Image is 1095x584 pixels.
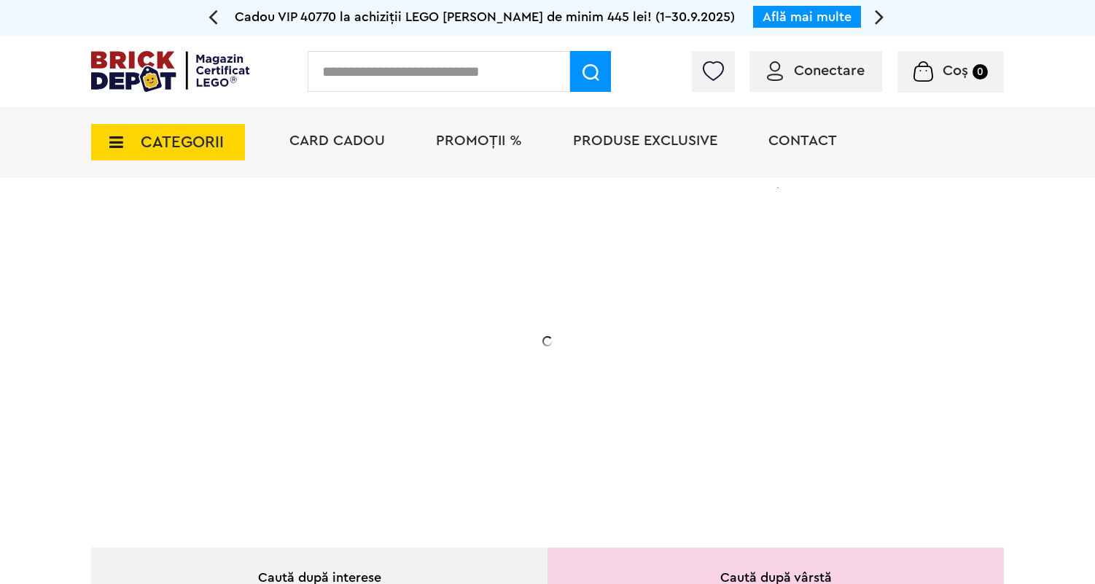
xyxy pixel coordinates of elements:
[768,133,837,148] a: Contact
[943,63,968,78] span: Coș
[436,133,522,148] a: PROMOȚII %
[141,134,224,150] span: CATEGORII
[289,133,385,148] a: Card Cadou
[235,10,735,23] span: Cadou VIP 40770 la achiziții LEGO [PERSON_NAME] de minim 445 lei! (1-30.9.2025)
[573,133,717,148] a: Produse exclusive
[973,64,988,79] small: 0
[794,63,865,78] span: Conectare
[195,324,486,386] h2: La două seturi LEGO de adulți achiziționate din selecție! În perioada 12 - [DATE]!
[767,63,865,78] a: Conectare
[195,257,486,310] h1: 20% Reducere!
[195,418,486,437] div: Explorează
[763,10,852,23] a: Află mai multe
